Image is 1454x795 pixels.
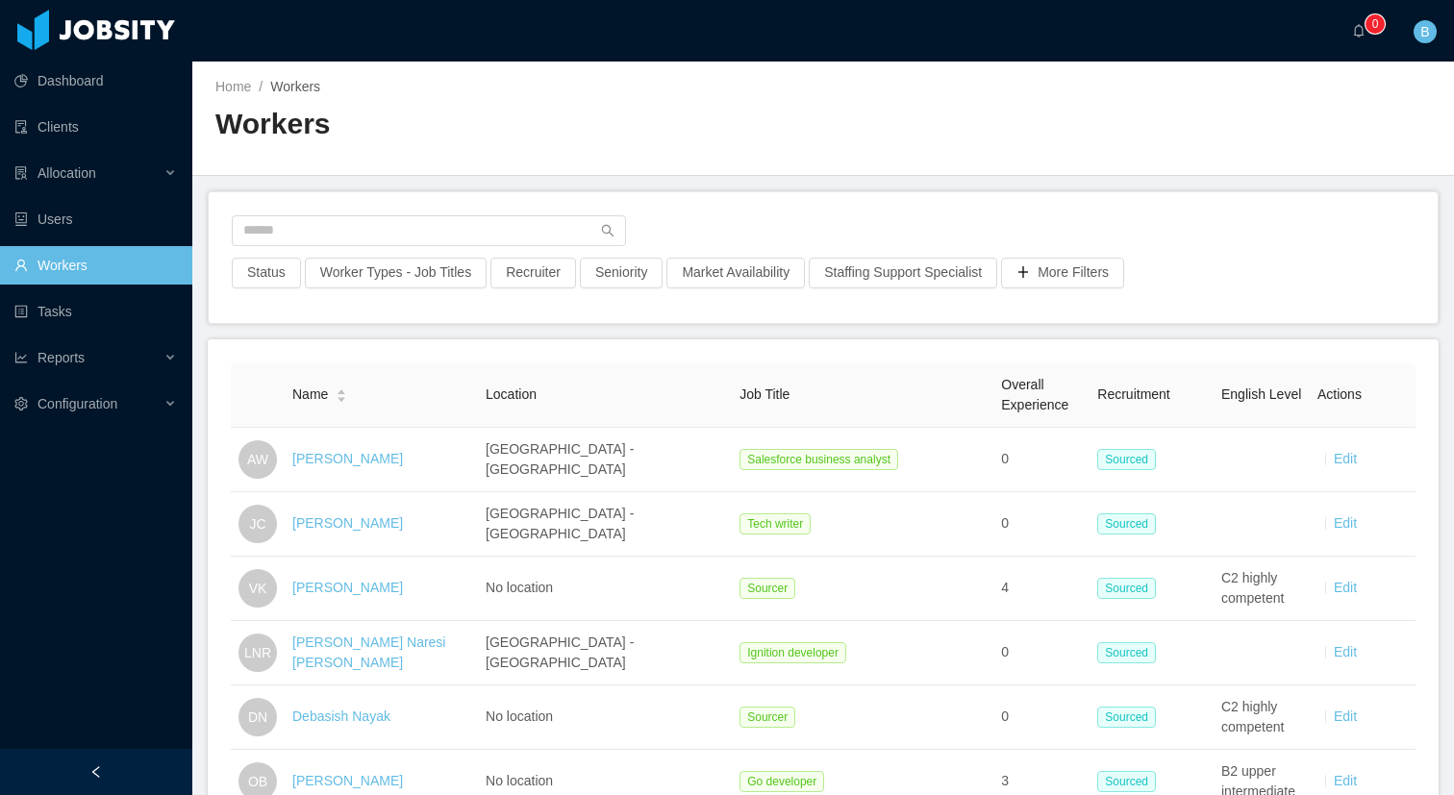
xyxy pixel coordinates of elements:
span: Sourced [1097,513,1156,534]
i: icon: line-chart [14,351,28,364]
span: Sourced [1097,578,1156,599]
span: JC [249,505,265,543]
span: Sourced [1097,642,1156,663]
td: [GEOGRAPHIC_DATA] - [GEOGRAPHIC_DATA] [478,428,732,492]
button: icon: plusMore Filters [1001,258,1124,288]
span: AW [247,440,268,479]
button: Staffing Support Specialist [809,258,997,288]
span: Recruitment [1097,386,1169,402]
a: Edit [1334,708,1357,724]
td: No location [478,557,732,621]
span: Sourced [1097,707,1156,728]
span: Actions [1317,386,1362,402]
a: Edit [1334,580,1357,595]
a: Sourced [1097,580,1164,595]
td: 4 [993,557,1090,621]
span: English Level [1221,386,1301,402]
a: icon: auditClients [14,108,177,146]
a: [PERSON_NAME] [292,580,403,595]
span: VK [249,569,267,608]
a: icon: robotUsers [14,200,177,238]
td: No location [478,685,732,750]
span: Tech writer [740,513,811,534]
span: Job Title [740,386,790,402]
button: Worker Types - Job Titles [305,258,487,288]
i: icon: search [601,224,614,237]
td: C2 highly competent [1214,685,1310,750]
a: Sourced [1097,773,1164,788]
a: Sourced [1097,451,1164,466]
td: 0 [993,685,1090,750]
a: Home [215,79,251,94]
a: icon: pie-chartDashboard [14,62,177,100]
span: Workers [270,79,320,94]
button: Status [232,258,301,288]
a: Edit [1334,515,1357,531]
button: Recruiter [490,258,576,288]
a: Sourced [1097,708,1164,724]
div: Sort [336,386,347,400]
a: Debasish Nayak [292,708,390,724]
td: 0 [993,428,1090,492]
a: [PERSON_NAME] [292,773,403,788]
td: C2 highly competent [1214,557,1310,621]
span: Sourced [1097,771,1156,792]
sup: 0 [1366,14,1385,34]
span: LNR [244,634,271,672]
a: [PERSON_NAME] [292,451,403,466]
a: icon: profileTasks [14,292,177,331]
button: Market Availability [666,258,805,288]
span: Ignition developer [740,642,846,663]
i: icon: solution [14,166,28,180]
span: Name [292,385,328,405]
span: Sourced [1097,449,1156,470]
span: / [259,79,263,94]
h2: Workers [215,105,823,144]
a: Sourced [1097,644,1164,659]
span: Go developer [740,771,824,792]
span: B [1420,20,1429,43]
span: Sourcer [740,707,795,728]
td: 0 [993,492,1090,557]
span: Reports [38,350,85,365]
a: Edit [1334,451,1357,466]
button: Seniority [580,258,663,288]
i: icon: caret-down [337,394,347,400]
a: Edit [1334,644,1357,659]
a: Sourced [1097,515,1164,531]
a: [PERSON_NAME] [292,515,403,531]
td: 0 [993,621,1090,685]
span: Sourcer [740,578,795,599]
a: Edit [1334,773,1357,788]
i: icon: caret-up [337,387,347,393]
span: Salesforce business analyst [740,449,898,470]
span: Configuration [38,396,117,411]
span: Overall Experience [1001,377,1068,412]
i: icon: setting [14,397,28,410]
span: Allocation [38,165,96,181]
i: icon: bell [1352,24,1366,37]
td: [GEOGRAPHIC_DATA] - [GEOGRAPHIC_DATA] [478,621,732,685]
a: [PERSON_NAME] Naresi [PERSON_NAME] [292,634,445,670]
a: icon: userWorkers [14,246,177,285]
span: DN [248,698,267,736]
span: Location [486,386,537,402]
td: [GEOGRAPHIC_DATA] - [GEOGRAPHIC_DATA] [478,492,732,557]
